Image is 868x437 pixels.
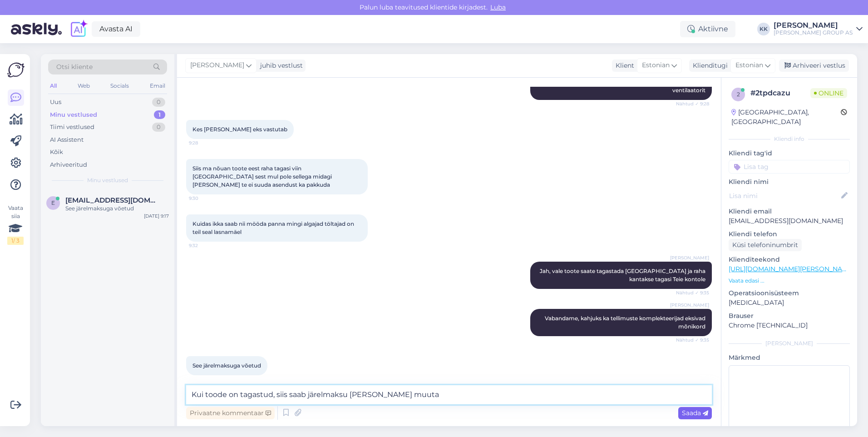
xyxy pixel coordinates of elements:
[51,199,55,206] span: e
[108,80,131,92] div: Socials
[50,148,63,157] div: Kõik
[50,135,84,144] div: AI Assistent
[689,61,728,70] div: Klienditugi
[76,80,92,92] div: Web
[48,80,59,92] div: All
[729,265,854,273] a: [URL][DOMAIN_NAME][PERSON_NAME]
[192,362,261,369] span: See järelmaksuga võetud
[729,239,802,251] div: Küsi telefoninumbrit
[774,29,853,36] div: [PERSON_NAME] GROUP AS
[189,139,223,146] span: 9:28
[735,60,763,70] span: Estonian
[7,237,24,245] div: 1 / 3
[774,22,863,36] a: [PERSON_NAME][PERSON_NAME] GROUP AS
[729,160,850,174] input: Lisa tag
[186,385,712,404] textarea: Kui toode on tagastud, siis saab järelmaksu [PERSON_NAME] muuta
[186,407,275,419] div: Privaatne kommentaar
[189,242,223,249] span: 9:32
[192,220,355,235] span: Kuidas ikka saab nii mööda panna mingi algajad töltajad on teil seal lasnamäel
[682,409,708,417] span: Saada
[189,376,223,382] span: 9:36
[675,100,709,107] span: Nähtud ✓ 9:28
[729,353,850,363] p: Märkmed
[680,21,735,37] div: Aktiivne
[774,22,853,29] div: [PERSON_NAME]
[144,213,169,219] div: [DATE] 9:17
[729,135,850,143] div: Kliendi info
[612,61,634,70] div: Klient
[192,126,287,133] span: Kes [PERSON_NAME] eks vastutab
[152,98,165,107] div: 0
[50,98,61,107] div: Uus
[729,255,850,264] p: Klienditeekond
[729,339,850,348] div: [PERSON_NAME]
[750,88,810,99] div: # 2tpdcazu
[731,108,841,127] div: [GEOGRAPHIC_DATA], [GEOGRAPHIC_DATA]
[670,254,709,261] span: [PERSON_NAME]
[256,61,303,70] div: juhib vestlust
[154,110,165,119] div: 1
[729,277,850,285] p: Vaata edasi ...
[670,302,709,308] span: [PERSON_NAME]
[192,165,333,188] span: Siis ma nõuan toote eest raha tagasi viin [GEOGRAPHIC_DATA] sest mul pole sellega midagi [PERSON_...
[87,176,128,184] span: Minu vestlused
[729,149,850,158] p: Kliendi tag'id
[729,207,850,216] p: Kliendi email
[729,298,850,308] p: [MEDICAL_DATA]
[737,91,740,98] span: 2
[69,20,88,39] img: explore-ai
[779,60,849,72] div: Arhiveeri vestlus
[810,88,847,98] span: Online
[488,3,508,11] span: Luba
[189,195,223,202] span: 9:30
[92,21,140,37] a: Avasta AI
[757,23,770,35] div: KK
[50,160,87,169] div: Arhiveeritud
[50,110,97,119] div: Minu vestlused
[729,229,850,239] p: Kliendi telefon
[729,191,839,201] input: Lisa nimi
[729,311,850,321] p: Brauser
[7,61,25,79] img: Askly Logo
[56,62,93,72] span: Otsi kliente
[675,289,709,296] span: Nähtud ✓ 9:35
[540,268,707,283] span: Jah, vale toote saate tagastada [GEOGRAPHIC_DATA] ja raha kantakse tagasi Teie kontole
[545,315,707,330] span: Vabandame, kahjuks ka tellimuste komplekteerijad eksivad mõnikord
[729,321,850,330] p: Chrome [TECHNICAL_ID]
[7,204,24,245] div: Vaata siia
[65,196,160,204] span: einard678@hotmail.com
[729,288,850,298] p: Operatsioonisüsteem
[152,123,165,132] div: 0
[190,60,244,70] span: [PERSON_NAME]
[642,60,670,70] span: Estonian
[729,216,850,226] p: [EMAIL_ADDRESS][DOMAIN_NAME]
[148,80,167,92] div: Email
[675,337,709,343] span: Nähtud ✓ 9:35
[729,177,850,187] p: Kliendi nimi
[50,123,94,132] div: Tiimi vestlused
[65,204,169,213] div: See järelmaksuga võetud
